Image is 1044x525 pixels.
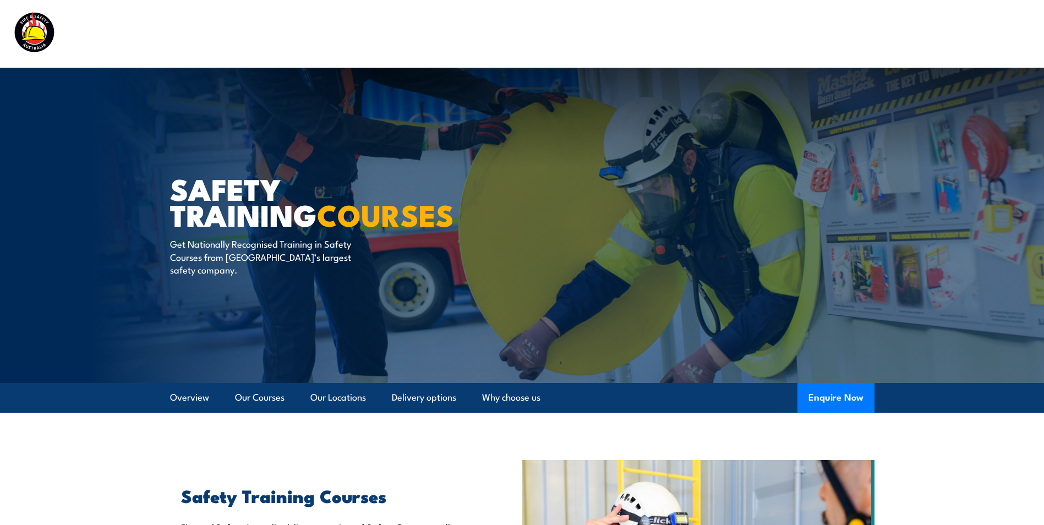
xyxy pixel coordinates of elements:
[871,19,933,48] a: Learner Portal
[392,383,456,412] a: Delivery options
[505,19,578,48] a: Course Calendar
[797,383,874,413] button: Enquire Now
[317,191,454,237] strong: COURSES
[758,19,799,48] a: About Us
[823,19,847,48] a: News
[958,19,992,48] a: Contact
[170,237,371,276] p: Get Nationally Recognised Training in Safety Courses from [GEOGRAPHIC_DATA]’s largest safety comp...
[170,176,442,227] h1: Safety Training
[170,383,209,412] a: Overview
[603,19,734,48] a: Emergency Response Services
[310,383,366,412] a: Our Locations
[181,488,472,503] h2: Safety Training Courses
[235,383,285,412] a: Our Courses
[446,19,481,48] a: Courses
[482,383,540,412] a: Why choose us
